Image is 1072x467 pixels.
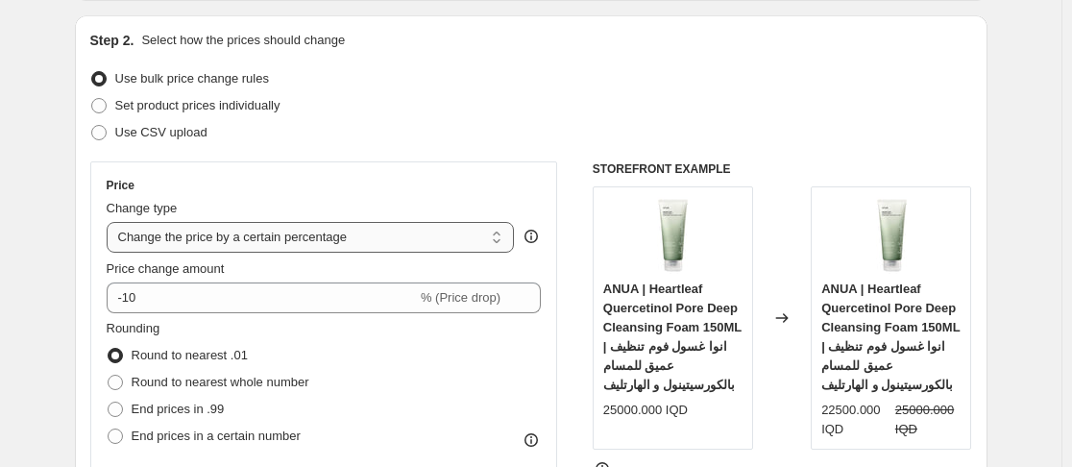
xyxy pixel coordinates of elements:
[141,31,345,50] p: Select how the prices should change
[821,403,880,436] span: 22500.000 IQD
[603,282,742,392] span: ANUA | Heartleaf Quercetinol Pore Deep Cleansing Foam 150ML | انوا غسول فوم تنظيف عميق للمسام بال...
[107,283,417,313] input: -15
[107,178,134,193] h3: Price
[421,290,500,305] span: % (Price drop)
[132,348,248,362] span: Round to nearest .01
[853,197,930,274] img: Product-page-sizes_b4e5e355-c937-41ab-84aa-7ae8037ce11e_80x.webp
[107,201,178,215] span: Change type
[895,403,954,436] span: 25000.000 IQD
[132,375,309,389] span: Round to nearest whole number
[107,261,225,276] span: Price change amount
[522,227,541,246] div: help
[90,31,134,50] h2: Step 2.
[132,402,225,416] span: End prices in .99
[115,98,280,112] span: Set product prices individually
[107,321,160,335] span: Rounding
[115,125,207,139] span: Use CSV upload
[821,282,960,392] span: ANUA | Heartleaf Quercetinol Pore Deep Cleansing Foam 150ML | انوا غسول فوم تنظيف عميق للمسام بال...
[634,197,711,274] img: Product-page-sizes_b4e5e355-c937-41ab-84aa-7ae8037ce11e_80x.webp
[115,71,269,86] span: Use bulk price change rules
[593,161,972,177] h6: STOREFRONT EXAMPLE
[132,429,301,443] span: End prices in a certain number
[603,403,688,417] span: 25000.000 IQD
